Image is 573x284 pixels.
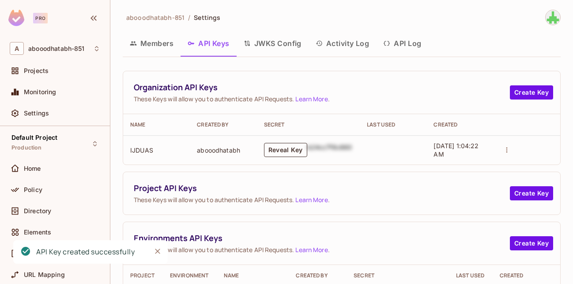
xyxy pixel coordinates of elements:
[24,67,49,74] span: Projects
[126,13,185,22] span: abooodhatabh-851
[24,229,51,236] span: Elements
[456,272,486,279] div: Last Used
[510,186,553,200] button: Create Key
[33,13,48,23] div: Pro
[194,13,220,22] span: Settings
[123,135,190,165] td: IJDUAS
[134,183,510,194] span: Project API Keys
[134,233,510,244] span: Environments API Keys
[134,246,510,254] span: These Keys will allow you to authenticate API Requests. .
[10,42,24,55] span: A
[134,196,510,204] span: These Keys will allow you to authenticate API Requests. .
[24,165,41,172] span: Home
[130,121,183,128] div: Name
[295,246,328,254] a: Learn More
[190,135,256,165] td: abooodhatabh
[181,32,237,54] button: API Keys
[170,272,210,279] div: Environment
[434,121,486,128] div: Created
[134,95,510,103] span: These Keys will allow you to authenticate API Requests. .
[8,10,24,26] img: SReyMgAAAABJRU5ErkJggg==
[501,144,513,156] button: actions
[354,272,442,279] div: Secret
[307,143,352,157] div: b24cc7f8c660
[11,134,57,141] span: Default Project
[188,13,190,22] li: /
[296,272,339,279] div: Created By
[500,272,525,279] div: Created
[309,32,377,54] button: Activity Log
[151,245,164,258] button: Close
[24,207,51,215] span: Directory
[546,10,560,25] img: abooodhatabh
[123,32,181,54] button: Members
[24,271,65,278] span: URL Mapping
[24,110,49,117] span: Settings
[264,143,307,157] button: Reveal Key
[510,236,553,250] button: Create Key
[295,95,328,103] a: Learn More
[367,121,419,128] div: Last Used
[510,85,553,100] button: Create Key
[134,82,510,93] span: Organization API Keys
[434,142,479,158] span: [DATE] 1:04:22 AM
[36,246,135,257] div: API Key created successfully
[237,32,309,54] button: JWKS Config
[24,186,42,193] span: Policy
[11,144,42,151] span: Production
[28,45,84,52] span: Workspace: abooodhatabh-851
[197,121,249,128] div: Created By
[376,32,428,54] button: API Log
[264,121,353,128] div: Secret
[224,272,282,279] div: Name
[295,196,328,204] a: Learn More
[24,88,57,96] span: Monitoring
